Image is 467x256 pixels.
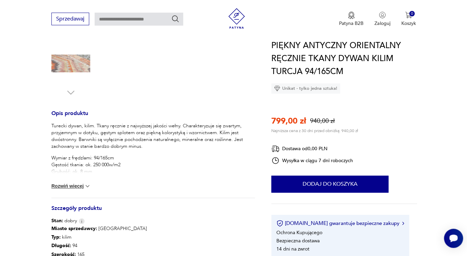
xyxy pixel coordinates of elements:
h3: Opis produktu [51,111,255,123]
button: Szukaj [171,15,179,23]
img: Info icon [79,218,85,224]
img: Patyna - sklep z meblami i dekoracjami vintage [226,8,247,29]
img: chevron down [84,183,91,189]
img: Ikona diamentu [274,85,280,91]
p: Koszyk [401,20,416,27]
img: Ikona strzałki w prawo [402,222,404,225]
li: Bezpieczna dostawa [276,238,320,244]
img: Ikona dostawy [271,144,279,153]
p: Zaloguj [374,20,390,27]
img: Ikona certyfikatu [276,220,283,227]
button: Sprzedawaj [51,13,89,25]
button: [DOMAIN_NAME] gwarantuje bezpieczne zakupy [276,220,404,227]
button: 0Koszyk [401,12,416,27]
p: 94 [51,241,147,250]
li: Ochrona Kupującego [276,229,322,236]
div: 0 [409,11,415,17]
img: Ikonka użytkownika [379,12,386,18]
h3: Szczegóły produktu [51,206,255,217]
a: Ikona medaluPatyna B2B [339,12,364,27]
p: Wymiar z frędzlami: 94/165cm Gęstość tkania: ok. 250 000w/m2 Grubość: ok. 8 mm Pochodzenie: Turcj... [51,155,255,196]
b: Typ : [51,234,61,240]
p: 940,00 zł [310,117,335,125]
button: Dodaj do koszyka [271,175,388,193]
b: Stan: [51,217,63,224]
div: Wysyłka w ciągu 7 dni roboczych [271,156,353,165]
p: Turecki dywan, kilim. Tkany ręcznie z najwyższej jakości wełny. Charakteryzuje się zwartym, przyj... [51,123,255,150]
h1: PIĘKNY ANTYCZNY ORIENTALNY RĘCZNIE TKANY DYWAN KILIM TURCJA 94/165CM [271,39,417,78]
li: 14 dni na zwrot [276,246,309,252]
iframe: Smartsupp widget button [444,229,463,248]
p: Najniższa cena z 30 dni przed obniżką: 940,00 zł [271,128,358,133]
img: Zdjęcie produktu PIĘKNY ANTYCZNY ORIENTALNY RĘCZNIE TKANY DYWAN KILIM TURCJA 94/165CM [51,44,90,83]
img: Ikona medalu [348,12,355,19]
div: Dostawa od 0,00 PLN [271,144,353,153]
img: Ikona koszyka [405,12,412,18]
p: [GEOGRAPHIC_DATA] [51,224,147,233]
button: Patyna B2B [339,12,364,27]
span: dobry [51,217,77,224]
button: Rozwiń więcej [51,183,91,189]
a: Sprzedawaj [51,17,89,22]
p: kilim [51,233,147,241]
p: Patyna B2B [339,20,364,27]
p: 799,00 zł [271,115,306,127]
b: Długość : [51,242,71,249]
button: Zaloguj [374,12,390,27]
b: Miasto sprzedawcy : [51,225,97,232]
div: Unikat - tylko jedna sztuka! [271,83,340,94]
